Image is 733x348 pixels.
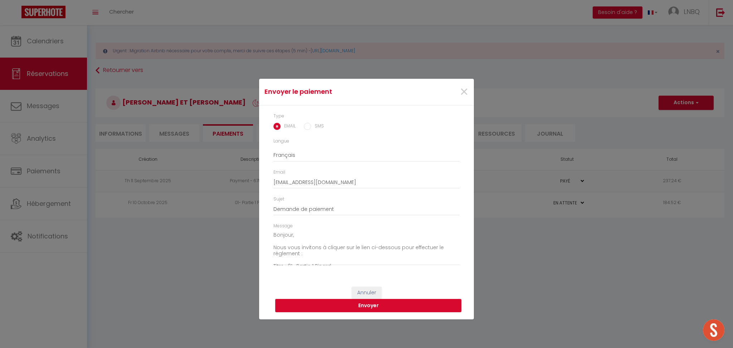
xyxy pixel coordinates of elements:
label: EMAIL [281,123,296,131]
button: Close [460,84,469,100]
label: Sujet [273,196,284,203]
label: Message [273,223,293,229]
label: Type [273,113,284,120]
label: Email [273,169,285,176]
label: Langue [273,138,289,145]
span: × [460,81,469,103]
h4: Envoyer le paiement [264,87,397,97]
div: Ouvrir le chat [703,319,724,341]
button: Annuler [352,287,382,299]
label: SMS [311,123,324,131]
button: Envoyer [275,299,461,313]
